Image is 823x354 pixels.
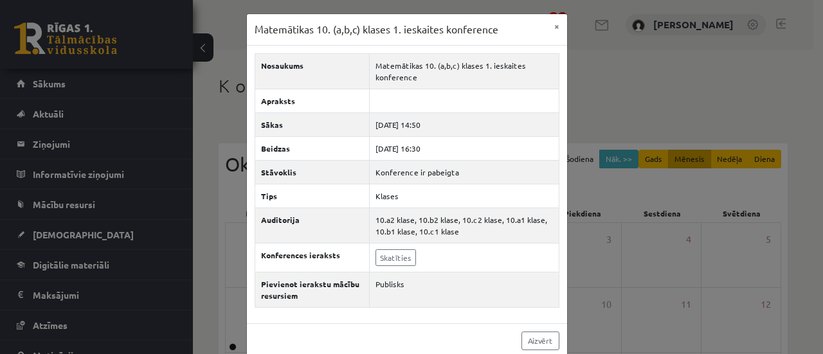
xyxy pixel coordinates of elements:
th: Konferences ieraksts [255,243,369,272]
td: Publisks [369,272,559,307]
td: [DATE] 14:50 [369,112,559,136]
th: Pievienot ierakstu mācību resursiem [255,272,369,307]
a: Aizvērt [521,332,559,350]
th: Stāvoklis [255,160,369,184]
td: Matemātikas 10. (a,b,c) klases 1. ieskaites konference [369,53,559,89]
th: Auditorija [255,208,369,243]
td: [DATE] 16:30 [369,136,559,160]
th: Nosaukums [255,53,369,89]
h3: Matemātikas 10. (a,b,c) klases 1. ieskaites konference [255,22,498,37]
th: Sākas [255,112,369,136]
th: Beidzas [255,136,369,160]
button: × [547,14,567,39]
td: Konference ir pabeigta [369,160,559,184]
td: Klases [369,184,559,208]
th: Apraksts [255,89,369,112]
td: 10.a2 klase, 10.b2 klase, 10.c2 klase, 10.a1 klase, 10.b1 klase, 10.c1 klase [369,208,559,243]
a: Skatīties [375,249,416,266]
th: Tips [255,184,369,208]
